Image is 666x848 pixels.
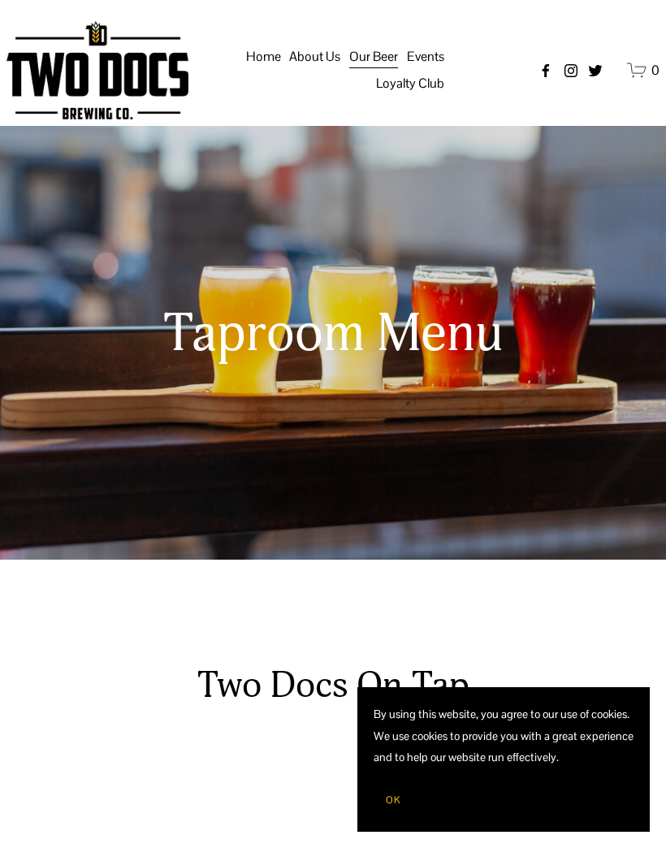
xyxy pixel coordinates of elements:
[89,305,578,364] h1: Taproom Menu
[587,63,603,79] a: twitter-unauth
[289,45,340,69] span: About Us
[538,63,554,79] a: Facebook
[177,663,490,708] h2: Two Docs On Tap
[563,63,579,79] a: instagram-unauth
[349,43,398,71] a: folder dropdown
[376,71,444,96] span: Loyalty Club
[349,45,398,69] span: Our Beer
[386,794,400,807] span: OK
[627,60,660,80] a: 0 items in cart
[651,62,660,79] span: 0
[246,43,281,71] a: Home
[407,43,444,71] a: folder dropdown
[357,687,650,832] section: Cookie banner
[374,703,634,768] p: By using this website, you agree to our use of cookies. We use cookies to provide you with a grea...
[407,45,444,69] span: Events
[376,71,444,98] a: folder dropdown
[6,21,188,119] img: Two Docs Brewing Co.
[289,43,340,71] a: folder dropdown
[374,785,413,816] button: OK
